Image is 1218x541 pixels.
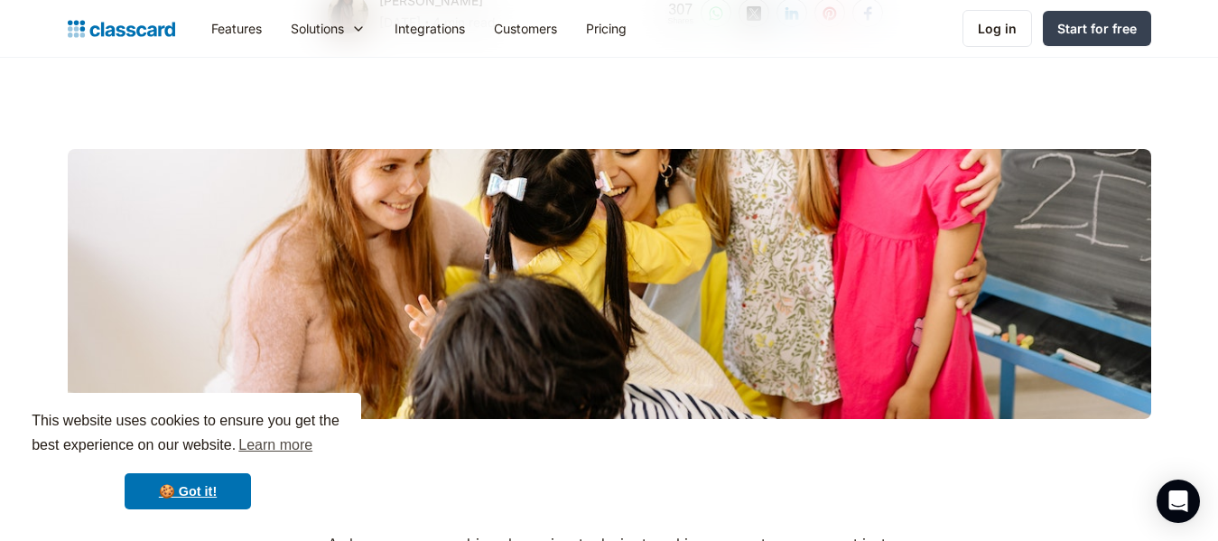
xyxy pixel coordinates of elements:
[479,8,572,49] a: Customers
[68,16,175,42] a: home
[1057,19,1137,38] div: Start for free
[125,473,251,509] a: dismiss cookie message
[276,8,380,49] div: Solutions
[1157,480,1200,523] div: Open Intercom Messenger
[380,8,479,49] a: Integrations
[1043,11,1151,46] a: Start for free
[32,410,344,459] span: This website uses cookies to ensure you get the best experience on our website.
[14,393,361,527] div: cookieconsent
[962,10,1032,47] a: Log in
[572,8,641,49] a: Pricing
[197,8,276,49] a: Features
[291,19,344,38] div: Solutions
[978,19,1017,38] div: Log in
[236,432,315,459] a: learn more about cookies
